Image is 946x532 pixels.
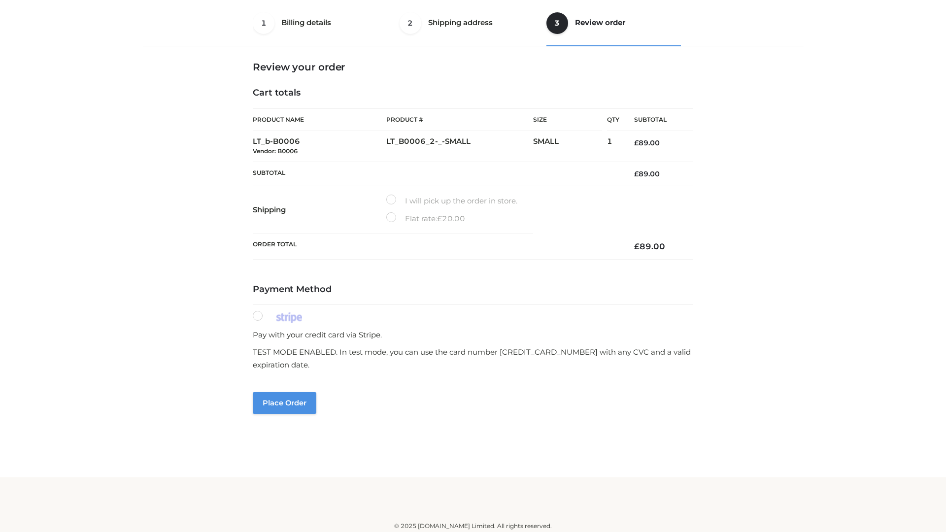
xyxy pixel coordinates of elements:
th: Size [533,109,602,131]
th: Subtotal [253,162,619,186]
div: © 2025 [DOMAIN_NAME] Limited. All rights reserved. [146,521,800,531]
p: Pay with your credit card via Stripe. [253,329,693,341]
h3: Review your order [253,61,693,73]
th: Subtotal [619,109,693,131]
bdi: 89.00 [634,169,660,178]
td: SMALL [533,131,607,162]
small: Vendor: B0006 [253,147,298,155]
h4: Cart totals [253,88,693,99]
p: TEST MODE ENABLED. In test mode, you can use the card number [CREDIT_CARD_NUMBER] with any CVC an... [253,346,693,371]
td: LT_b-B0006 [253,131,386,162]
span: £ [634,138,639,147]
th: Product # [386,108,533,131]
th: Shipping [253,186,386,233]
bdi: 20.00 [437,214,465,223]
h4: Payment Method [253,284,693,295]
th: Product Name [253,108,386,131]
label: Flat rate: [386,212,465,225]
button: Place order [253,392,316,414]
td: LT_B0006_2-_-SMALL [386,131,533,162]
label: I will pick up the order in store. [386,195,517,207]
th: Order Total [253,233,619,260]
span: £ [437,214,442,223]
th: Qty [607,108,619,131]
bdi: 89.00 [634,241,665,251]
span: £ [634,169,639,178]
bdi: 89.00 [634,138,660,147]
td: 1 [607,131,619,162]
span: £ [634,241,640,251]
